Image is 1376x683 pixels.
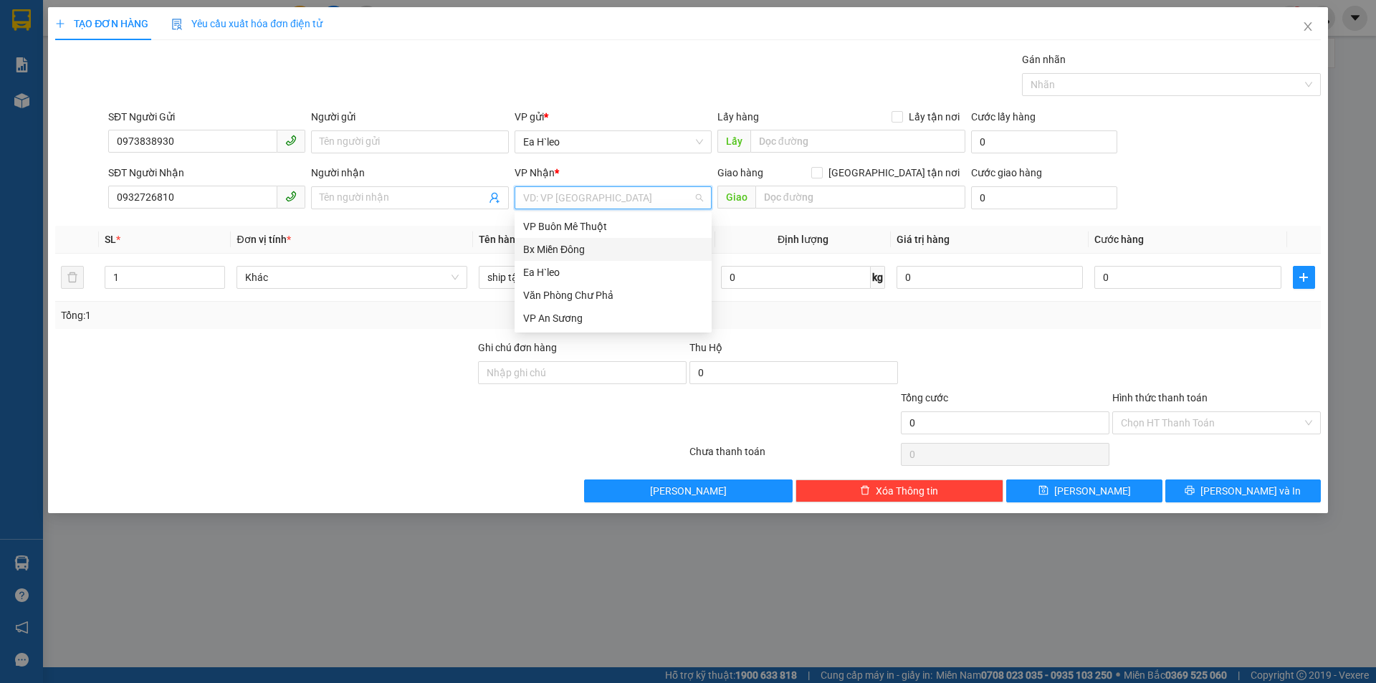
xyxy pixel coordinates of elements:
div: VP An Sương [515,307,712,330]
span: delete [860,485,870,497]
div: VP Buôn Mê Thuột [523,219,703,234]
div: VP An Sương [523,310,703,326]
div: Tổng: 1 [61,307,531,323]
div: VP gửi [515,109,712,125]
div: SĐT Người Gửi [108,109,305,125]
div: Ea H`leo [515,261,712,284]
div: Bx Miền Đông [523,242,703,257]
span: Ea H`leo [523,131,703,153]
div: Người nhận [311,165,508,181]
input: VD: Bàn, Ghế [479,266,709,289]
div: Bx Miền Đông [515,238,712,261]
label: Cước giao hàng [971,167,1042,178]
span: Giao hàng [717,167,763,178]
span: [PERSON_NAME] [650,483,727,499]
label: Gán nhãn [1022,54,1066,65]
input: Ghi chú đơn hàng [478,361,687,384]
button: printer[PERSON_NAME] và In [1165,479,1321,502]
span: Tổng cước [901,392,948,403]
span: [GEOGRAPHIC_DATA] tận nơi [823,165,965,181]
button: [PERSON_NAME] [584,479,793,502]
div: VP Buôn Mê Thuột [515,215,712,238]
span: Xóa Thông tin [876,483,938,499]
span: Tên hàng [479,234,521,245]
button: deleteXóa Thông tin [795,479,1004,502]
span: Khác [245,267,459,288]
span: SL [105,234,116,245]
span: Định lượng [778,234,828,245]
div: SĐT Người Nhận [108,165,305,181]
input: Dọc đường [750,130,965,153]
span: Lấy [717,130,750,153]
span: phone [285,191,297,202]
div: Văn Phòng Chư Phả [515,284,712,307]
img: icon [171,19,183,30]
label: Ghi chú đơn hàng [478,342,557,353]
div: Văn Phòng Chư Phả [523,287,703,303]
button: Close [1288,7,1328,47]
div: Chưa thanh toán [688,444,899,469]
span: Giá trị hàng [897,234,950,245]
span: printer [1185,485,1195,497]
input: Dọc đường [755,186,965,209]
input: Cước lấy hàng [971,130,1117,153]
input: 0 [897,266,1083,289]
button: delete [61,266,84,289]
span: plus [1294,272,1314,283]
label: Cước lấy hàng [971,111,1036,123]
span: Lấy hàng [717,111,759,123]
button: save[PERSON_NAME] [1006,479,1162,502]
span: phone [285,135,297,146]
span: save [1038,485,1048,497]
span: TẠO ĐƠN HÀNG [55,18,148,29]
div: Ea H`leo [523,264,703,280]
label: Hình thức thanh toán [1112,392,1208,403]
button: plus [1293,266,1315,289]
span: Lấy tận nơi [903,109,965,125]
span: VP Nhận [515,167,555,178]
span: Thu Hộ [689,342,722,353]
span: Yêu cầu xuất hóa đơn điện tử [171,18,322,29]
span: [PERSON_NAME] và In [1200,483,1301,499]
span: user-add [489,192,500,204]
span: kg [871,266,885,289]
span: plus [55,19,65,29]
span: Cước hàng [1094,234,1144,245]
input: Cước giao hàng [971,186,1117,209]
div: Người gửi [311,109,508,125]
span: close [1302,21,1314,32]
span: Đơn vị tính [236,234,290,245]
span: Giao [717,186,755,209]
span: [PERSON_NAME] [1054,483,1131,499]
